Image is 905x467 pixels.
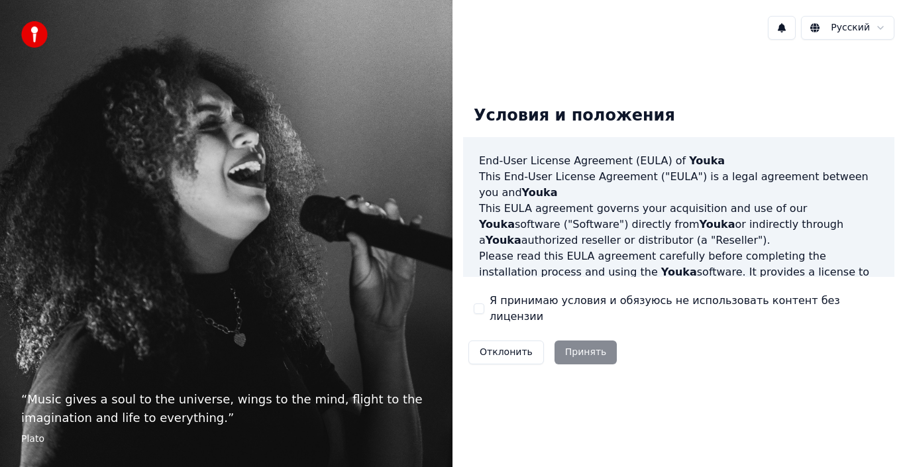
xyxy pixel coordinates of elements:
[661,266,697,278] span: Youka
[689,154,725,167] span: Youka
[479,153,878,169] h3: End-User License Agreement (EULA) of
[522,186,558,199] span: Youka
[468,340,544,364] button: Отклонить
[479,201,878,248] p: This EULA agreement governs your acquisition and use of our software ("Software") directly from o...
[486,234,521,246] span: Youka
[490,293,884,325] label: Я принимаю условия и обязуюсь не использовать контент без лицензии
[21,433,431,446] footer: Plato
[21,390,431,427] p: “ Music gives a soul to the universe, wings to the mind, flight to the imagination and life to ev...
[479,169,878,201] p: This End-User License Agreement ("EULA") is a legal agreement between you and
[479,218,515,231] span: Youka
[463,95,686,137] div: Условия и положения
[700,218,735,231] span: Youka
[21,21,48,48] img: youka
[479,248,878,312] p: Please read this EULA agreement carefully before completing the installation process and using th...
